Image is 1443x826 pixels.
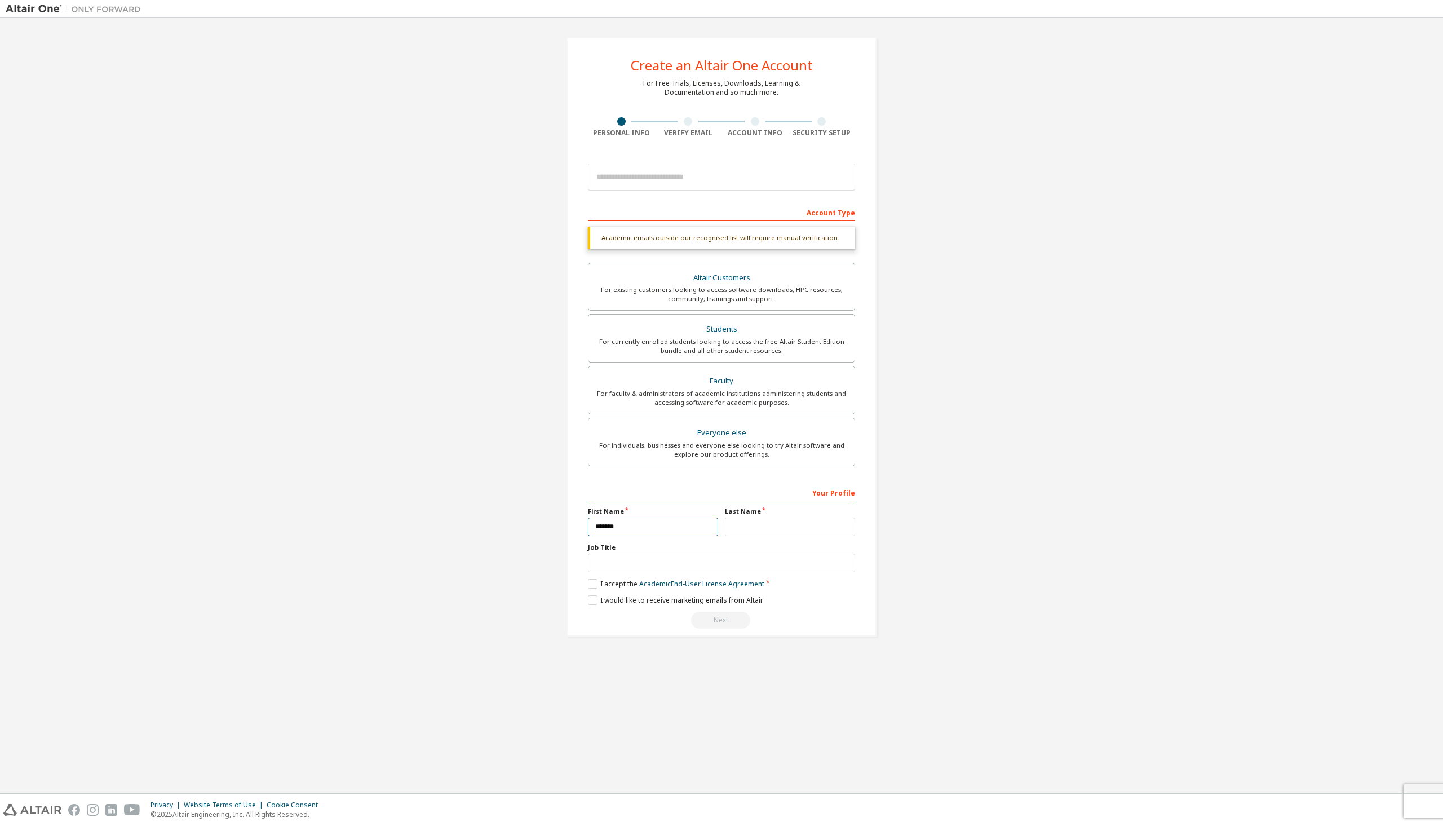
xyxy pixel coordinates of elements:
div: For currently enrolled students looking to access the free Altair Student Edition bundle and all ... [595,337,848,355]
div: For individuals, businesses and everyone else looking to try Altair software and explore our prod... [595,441,848,459]
label: Last Name [725,507,855,516]
div: Website Terms of Use [184,801,267,810]
label: I accept the [588,579,764,589]
div: Read and acccept EULA to continue [588,612,855,629]
div: Everyone else [595,425,848,441]
div: Account Type [588,203,855,221]
div: Faculty [595,373,848,389]
div: For Free Trials, Licenses, Downloads, Learning & Documentation and so much more. [643,79,800,97]
img: facebook.svg [68,804,80,816]
div: Personal Info [588,129,655,138]
div: Create an Altair One Account [631,59,813,72]
div: Cookie Consent [267,801,325,810]
div: Academic emails outside our recognised list will require manual verification. [588,227,855,249]
div: For faculty & administrators of academic institutions administering students and accessing softwa... [595,389,848,407]
div: Account Info [721,129,789,138]
label: Job Title [588,543,855,552]
div: Verify Email [655,129,722,138]
img: linkedin.svg [105,804,117,816]
label: I would like to receive marketing emails from Altair [588,595,763,605]
div: Privacy [151,801,184,810]
p: © 2025 Altair Engineering, Inc. All Rights Reserved. [151,810,325,819]
div: Students [595,321,848,337]
div: For existing customers looking to access software downloads, HPC resources, community, trainings ... [595,285,848,303]
img: Altair One [6,3,147,15]
div: Altair Customers [595,270,848,286]
div: Security Setup [789,129,856,138]
img: altair_logo.svg [3,804,61,816]
label: First Name [588,507,718,516]
img: instagram.svg [87,804,99,816]
a: Academic End-User License Agreement [639,579,764,589]
img: youtube.svg [124,804,140,816]
div: Your Profile [588,483,855,501]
